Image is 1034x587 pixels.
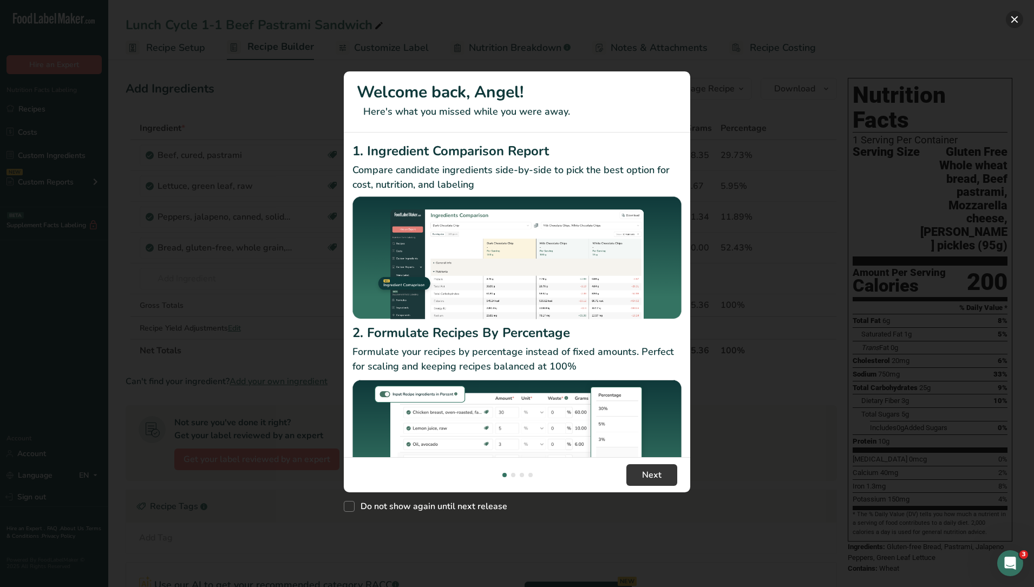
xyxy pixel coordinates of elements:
img: Formulate Recipes By Percentage [352,378,682,509]
span: Do not show again until next release [355,501,507,512]
span: 3 [1019,550,1028,559]
img: Ingredient Comparison Report [352,196,682,319]
p: Compare candidate ingredients side-by-side to pick the best option for cost, nutrition, and labeling [352,163,682,192]
span: Next [642,469,662,482]
iframe: Intercom live chat [997,550,1023,576]
h2: 2. Formulate Recipes By Percentage [352,323,682,342]
p: Here's what you missed while you were away. [357,104,677,119]
button: Next [626,464,677,486]
h1: Welcome back, Angel! [357,80,677,104]
p: Formulate your recipes by percentage instead of fixed amounts. Perfect for scaling and keeping re... [352,345,682,374]
h2: 1. Ingredient Comparison Report [352,141,682,161]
